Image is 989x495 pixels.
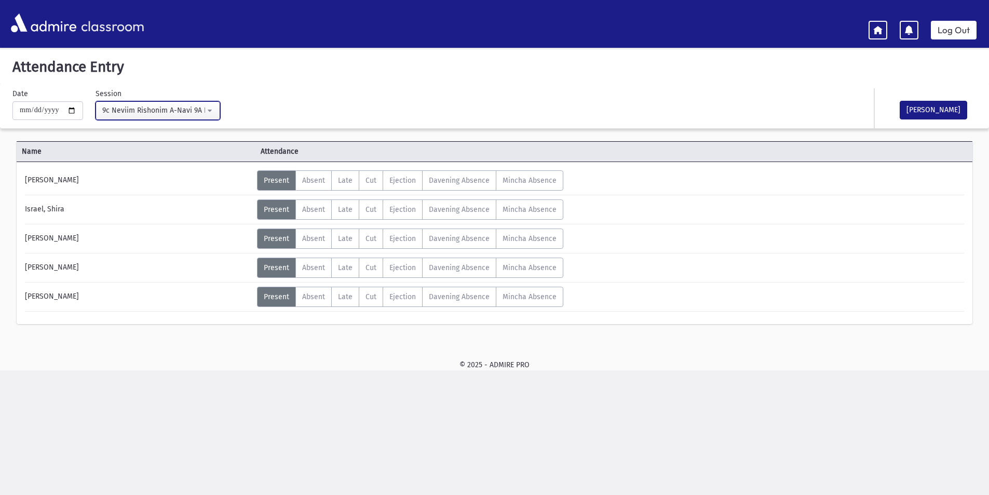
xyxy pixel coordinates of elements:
[12,88,28,99] label: Date
[389,205,416,214] span: Ejection
[255,146,494,157] span: Attendance
[365,176,376,185] span: Cut
[338,263,353,272] span: Late
[302,263,325,272] span: Absent
[96,101,220,120] button: 9c Neviim Rishonim A-Navi 9A Rishonim(4:13PM-4:55PM)
[503,292,557,301] span: Mincha Absence
[503,205,557,214] span: Mincha Absence
[338,292,353,301] span: Late
[20,258,257,278] div: [PERSON_NAME]
[503,176,557,185] span: Mincha Absence
[257,170,563,191] div: AttTypes
[264,263,289,272] span: Present
[257,287,563,307] div: AttTypes
[8,11,79,35] img: AdmirePro
[429,234,490,243] span: Davening Absence
[264,176,289,185] span: Present
[257,199,563,220] div: AttTypes
[302,205,325,214] span: Absent
[338,234,353,243] span: Late
[365,205,376,214] span: Cut
[20,170,257,191] div: [PERSON_NAME]
[429,292,490,301] span: Davening Absence
[389,234,416,243] span: Ejection
[17,146,255,157] span: Name
[264,234,289,243] span: Present
[365,292,376,301] span: Cut
[931,21,977,39] a: Log Out
[302,176,325,185] span: Absent
[20,199,257,220] div: Israel, Shira
[503,234,557,243] span: Mincha Absence
[389,176,416,185] span: Ejection
[257,258,563,278] div: AttTypes
[20,287,257,307] div: [PERSON_NAME]
[257,229,563,249] div: AttTypes
[429,176,490,185] span: Davening Absence
[338,176,353,185] span: Late
[429,263,490,272] span: Davening Absence
[17,359,972,370] div: © 2025 - ADMIRE PRO
[96,88,121,99] label: Session
[302,234,325,243] span: Absent
[900,101,967,119] button: [PERSON_NAME]
[264,292,289,301] span: Present
[20,229,257,249] div: [PERSON_NAME]
[365,263,376,272] span: Cut
[389,263,416,272] span: Ejection
[503,263,557,272] span: Mincha Absence
[302,292,325,301] span: Absent
[264,205,289,214] span: Present
[429,205,490,214] span: Davening Absence
[365,234,376,243] span: Cut
[389,292,416,301] span: Ejection
[338,205,353,214] span: Late
[79,9,144,37] span: classroom
[8,58,981,76] h5: Attendance Entry
[102,105,205,116] div: 9c Neviim Rishonim A-Navi 9A Rishonim(4:13PM-4:55PM)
